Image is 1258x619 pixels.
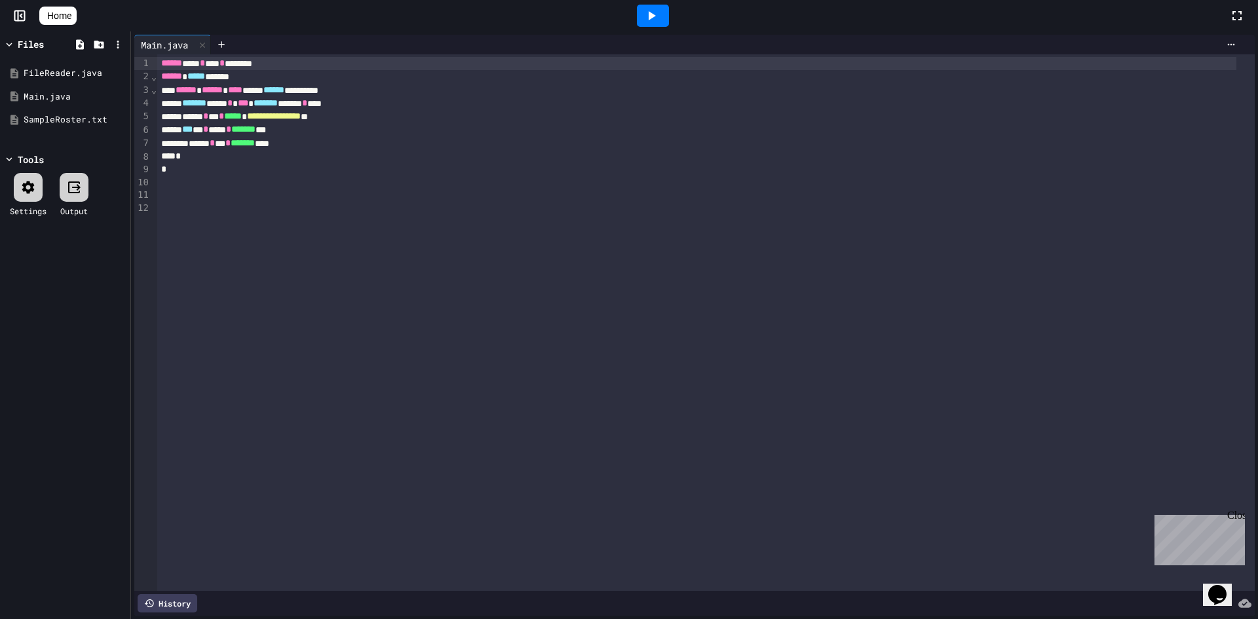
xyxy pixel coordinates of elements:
[5,5,90,83] div: Chat with us now!Close
[1149,510,1245,565] iframe: chat widget
[24,113,126,126] div: SampleRoster.txt
[24,90,126,103] div: Main.java
[138,594,197,612] div: History
[134,84,151,97] div: 3
[134,189,151,202] div: 11
[134,124,151,137] div: 6
[134,176,151,189] div: 10
[151,84,157,95] span: Fold line
[47,9,71,22] span: Home
[1203,567,1245,606] iframe: chat widget
[134,70,151,83] div: 2
[18,153,44,166] div: Tools
[134,110,151,123] div: 5
[39,7,77,25] a: Home
[134,151,151,164] div: 8
[134,97,151,110] div: 4
[134,35,211,54] div: Main.java
[134,137,151,150] div: 7
[134,163,151,176] div: 9
[134,38,195,52] div: Main.java
[134,202,151,215] div: 12
[24,67,126,80] div: FileReader.java
[134,57,151,70] div: 1
[18,37,44,51] div: Files
[10,205,47,217] div: Settings
[60,205,88,217] div: Output
[151,71,157,82] span: Fold line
